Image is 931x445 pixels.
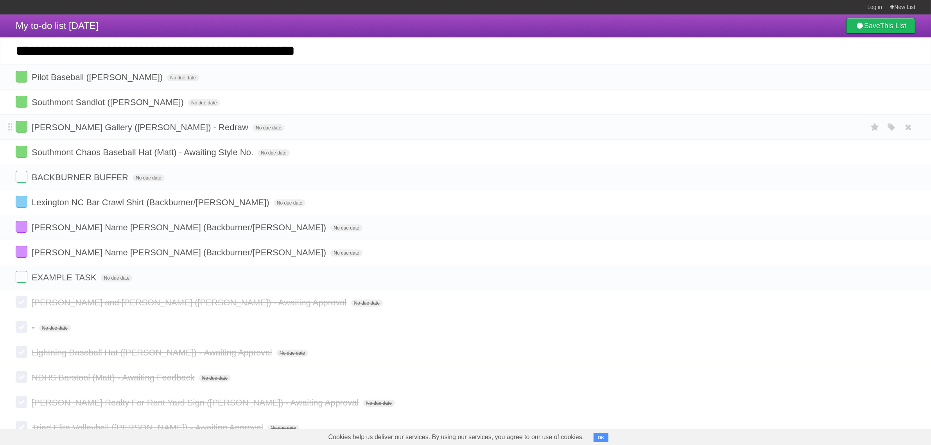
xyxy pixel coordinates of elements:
span: EXAMPLE TASK [32,273,98,282]
label: Done [16,121,27,133]
label: Done [16,271,27,283]
label: Done [16,171,27,183]
label: Done [16,346,27,358]
label: Done [16,371,27,383]
label: Star task [868,121,883,134]
label: Done [16,321,27,333]
span: No due date [258,149,289,156]
span: No due date [133,174,164,181]
span: BACKBURNER BUFFER [32,172,130,182]
span: No due date [101,275,133,282]
span: No due date [188,99,220,106]
span: - [32,323,36,332]
span: No due date [253,124,284,131]
span: No due date [39,325,71,332]
span: NDHS Barstool (Matt) - Awaiting Feedback [32,373,197,382]
span: No due date [363,400,395,407]
span: Lexington NC Bar Crawl Shirt (Backburner/[PERSON_NAME]) [32,197,271,207]
span: Southmont Chaos Baseball Hat (Matt) - Awaiting Style No. [32,147,255,157]
label: Done [16,396,27,408]
span: Cookies help us deliver our services. By using our services, you agree to our use of cookies. [321,429,592,445]
span: Triad Elite Volleyball ([PERSON_NAME]) - Awaiting Approval [32,423,265,432]
span: No due date [274,199,305,206]
b: This List [880,22,906,30]
span: [PERSON_NAME] Name [PERSON_NAME] (Backburner/[PERSON_NAME]) [32,222,328,232]
span: [PERSON_NAME] and [PERSON_NAME] ([PERSON_NAME]) - Awaiting Approval [32,298,348,307]
span: [PERSON_NAME] Gallery ([PERSON_NAME]) - Redraw [32,122,250,132]
span: Lightning Baseball Hat ([PERSON_NAME]) - Awaiting Approval [32,348,274,357]
label: Done [16,71,27,83]
label: Done [16,246,27,258]
label: Done [16,96,27,108]
span: [PERSON_NAME] Name [PERSON_NAME] (Backburner/[PERSON_NAME]) [32,248,328,257]
span: No due date [267,425,299,432]
span: No due date [199,375,231,382]
label: Done [16,296,27,308]
label: Done [16,196,27,208]
span: No due date [330,249,362,257]
span: No due date [167,74,199,81]
a: SaveThis List [846,18,915,34]
span: [PERSON_NAME] Realty For Rent Yard Sign ([PERSON_NAME]) - Awaiting Approval [32,398,361,407]
label: Done [16,421,27,433]
span: No due date [351,300,383,307]
button: OK [594,433,609,442]
label: Done [16,146,27,158]
span: My to-do list [DATE] [16,20,99,31]
span: No due date [276,350,308,357]
span: Pilot Baseball ([PERSON_NAME]) [32,72,165,82]
span: Southmont Sandlot ([PERSON_NAME]) [32,97,186,107]
label: Done [16,221,27,233]
span: No due date [330,224,362,231]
